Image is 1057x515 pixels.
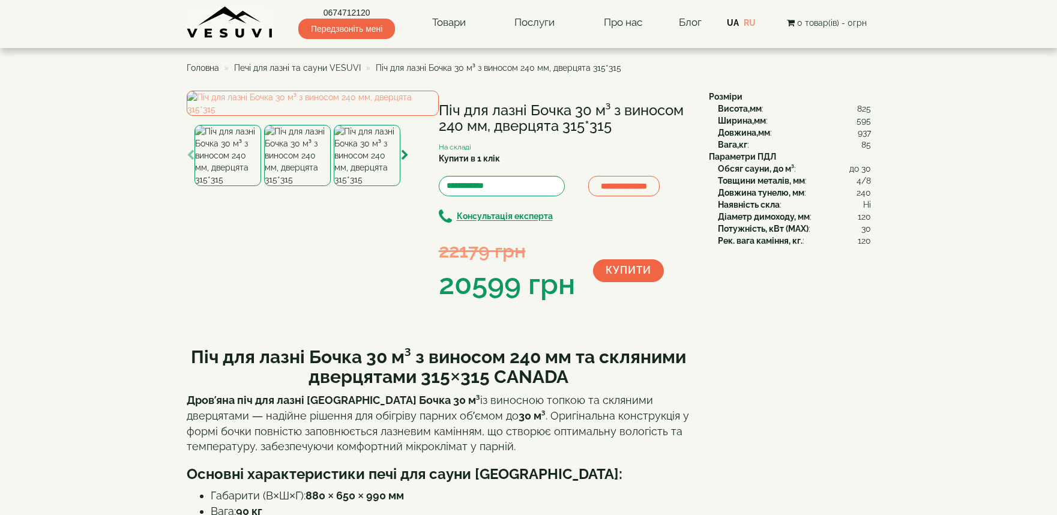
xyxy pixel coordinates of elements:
[718,236,803,245] b: Рек. вага каміння, кг.
[861,223,871,235] span: 30
[718,200,780,209] b: Наявність скла
[593,259,664,282] button: Купити
[797,18,867,28] span: 0 товар(ів) - 0грн
[592,9,654,37] a: Про нас
[187,394,480,406] strong: Дров’яна піч для лазні [GEOGRAPHIC_DATA] Бочка 30 м³
[439,103,691,134] h1: Піч для лазні Бочка 30 м³ з виносом 240 мм, дверцята 315*315
[187,91,439,116] img: Піч для лазні Бочка 30 м³ з виносом 240 мм, дверцята 315*315
[718,212,810,221] b: Діаметр димоходу, мм
[718,139,871,151] div: :
[298,7,395,19] a: 0674712120
[863,199,871,211] span: Ні
[187,63,219,73] a: Головна
[718,116,766,125] b: Ширина,мм
[718,175,871,187] div: :
[439,152,500,164] label: Купити в 1 клік
[783,16,870,29] button: 0 товар(ів) - 0грн
[744,18,756,28] a: RU
[857,175,871,187] span: 4/8
[718,223,871,235] div: :
[857,187,871,199] span: 240
[439,264,575,305] div: 20599 грн
[187,6,274,39] img: Завод VESUVI
[718,115,871,127] div: :
[718,163,871,175] div: :
[194,125,261,186] img: Піч для лазні Бочка 30 м³ з виносом 240 мм, дверцята 315*315
[858,235,871,247] span: 120
[718,199,871,211] div: :
[679,16,702,28] a: Блог
[187,393,691,454] p: із виносною топкою та скляними дверцятами — надійне рішення для обігріву парних об’ємом до . Ориг...
[718,103,871,115] div: :
[718,127,871,139] div: :
[519,409,546,422] strong: 30 м³
[187,465,622,483] b: Основні характеристики печі для сауни [GEOGRAPHIC_DATA]:
[861,139,871,151] span: 85
[727,18,739,28] a: UA
[439,143,471,151] small: На складі
[718,140,747,149] b: Вага,кг
[306,489,404,502] strong: 880 × 650 × 990 мм
[858,211,871,223] span: 120
[857,103,871,115] span: 825
[234,63,361,73] a: Печі для лазні та сауни VESUVI
[298,19,395,39] span: Передзвоніть мені
[191,346,686,387] b: Піч для лазні Бочка 30 м³ з виносом 240 мм та скляними дверцятами 315×315 CANADA
[858,127,871,139] span: 937
[502,9,567,37] a: Послуги
[718,176,805,185] b: Товщини металів, мм
[709,152,776,161] b: Параметри ПДЛ
[718,211,871,223] div: :
[709,92,742,101] b: Розміри
[457,212,553,221] b: Консультація експерта
[718,164,794,173] b: Обсяг сауни, до м³
[439,237,575,264] div: 22179 грн
[718,104,762,113] b: Висота,мм
[211,488,691,504] li: Габарити (В×Ш×Г):
[264,125,331,186] img: Піч для лазні Бочка 30 м³ з виносом 240 мм, дверцята 315*315
[718,235,871,247] div: :
[718,128,770,137] b: Довжина,мм
[420,9,478,37] a: Товари
[849,163,871,175] span: до 30
[718,187,871,199] div: :
[334,125,400,186] img: Піч для лазні Бочка 30 м³ з виносом 240 мм, дверцята 315*315
[718,224,809,233] b: Потужність, кВт (MAX)
[857,115,871,127] span: 595
[718,188,804,197] b: Довжина тунелю, мм
[376,63,621,73] span: Піч для лазні Бочка 30 м³ з виносом 240 мм, дверцята 315*315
